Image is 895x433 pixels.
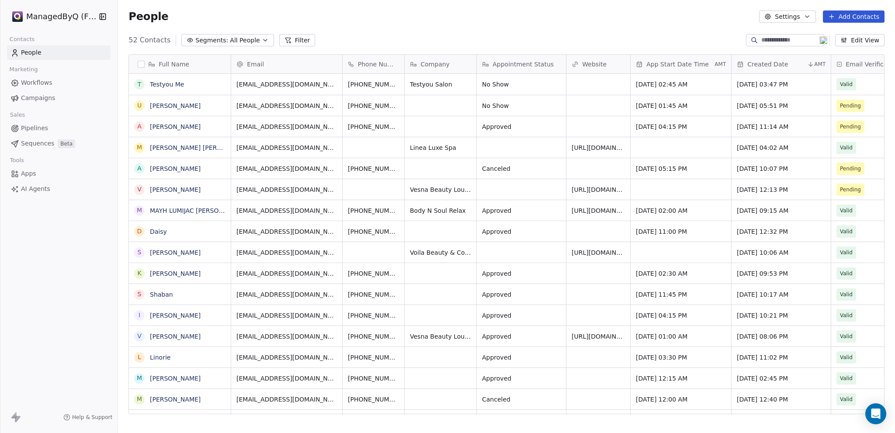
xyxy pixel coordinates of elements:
span: Pipelines [21,124,48,133]
span: Workflows [21,78,52,87]
div: S [138,290,142,299]
span: Pending [840,164,861,173]
span: [DATE] 11:02 PM [737,353,826,362]
span: Approved [482,227,561,236]
span: No Show [482,101,561,110]
a: [PERSON_NAME] [PERSON_NAME] [150,144,253,151]
span: [EMAIL_ADDRESS][DOMAIN_NAME] [236,311,337,320]
span: Campaigns [21,94,55,103]
div: D [137,227,142,236]
span: Approved [482,311,561,320]
span: [PHONE_NUMBER] [348,101,399,110]
span: [DATE] 09:15 AM [737,206,826,215]
span: [DATE] 11:45 PM [636,290,726,299]
span: [EMAIL_ADDRESS][DOMAIN_NAME] [236,353,337,362]
span: Valid [840,80,853,89]
div: Email [231,55,342,73]
button: Edit View [835,34,885,46]
span: Website [582,60,607,69]
span: Apps [21,169,36,178]
a: People [7,45,111,60]
button: ManagedByQ (FZE) [10,9,93,24]
span: [EMAIL_ADDRESS][DOMAIN_NAME] [236,122,337,131]
span: Vesna Beauty Lounge [410,332,471,341]
span: Sales [6,108,29,121]
div: M [137,395,142,404]
span: AI Agents [21,184,50,194]
span: Valid [840,143,853,152]
span: [DATE] 02:45 PM [737,374,826,383]
a: [PERSON_NAME] [150,375,201,382]
span: Full Name [159,60,189,69]
span: [DATE] 09:53 PM [737,269,826,278]
span: All People [230,36,260,45]
span: Approved [482,332,561,341]
span: Beta [58,139,75,148]
a: Campaigns [7,91,111,105]
span: Valid [840,290,853,299]
div: V [137,185,142,194]
span: Contacts [6,33,38,46]
span: [EMAIL_ADDRESS][DOMAIN_NAME] [236,248,337,257]
span: [DATE] 01:00 AM [636,332,726,341]
span: Valid [840,374,853,383]
span: Valid [840,206,853,215]
span: No Show [482,80,561,89]
a: Testyou Me [150,81,184,88]
span: [DATE] 12:13 PM [737,185,826,194]
span: AMT [814,61,826,68]
a: [PERSON_NAME] [150,249,201,256]
a: Pipelines [7,121,111,135]
div: Company [405,55,476,73]
span: [DATE] 05:51 PM [737,101,826,110]
span: [PHONE_NUMBER] [348,122,399,131]
span: [EMAIL_ADDRESS][DOMAIN_NAME] [236,185,337,194]
a: Linorie [150,354,170,361]
span: [PHONE_NUMBER] [348,311,399,320]
span: [PHONE_NUMBER] [348,227,399,236]
div: A [137,122,142,131]
span: [DATE] 12:40 PM [737,395,826,404]
span: Company [420,60,450,69]
span: Body N Soul Relax [410,206,471,215]
span: Help & Support [72,414,112,421]
span: Phone Number [358,60,399,69]
span: [DATE] 01:45 AM [636,101,726,110]
span: [PHONE_NUMBER] [348,290,399,299]
span: Marketing [6,63,42,76]
a: [URL][DOMAIN_NAME] [572,333,640,340]
span: People [21,48,42,57]
span: [DATE] 03:47 PM [737,80,826,89]
a: AI Agents [7,182,111,196]
div: Appointment Status [477,55,566,73]
span: [DATE] 11:00 PM [636,227,726,236]
div: M [137,374,142,383]
span: ManagedByQ (FZE) [26,11,97,22]
span: [PHONE_NUMBER] [348,164,399,173]
div: M [137,206,142,215]
span: App Start Date Time [646,60,709,69]
span: [EMAIL_ADDRESS][DOMAIN_NAME] [236,332,337,341]
a: [PERSON_NAME] [150,186,201,193]
span: Linea Luxe Spa [410,143,471,152]
span: [EMAIL_ADDRESS][DOMAIN_NAME] [236,374,337,383]
span: Approved [482,122,561,131]
div: K [138,269,142,278]
div: T [138,80,142,89]
span: 52 Contacts [128,35,170,45]
a: Shaban [150,291,173,298]
span: Appointment Status [493,60,554,69]
button: Settings [759,10,815,23]
span: Pending [840,122,861,131]
a: Workflows [7,76,111,90]
span: [DATE] 12:32 PM [737,227,826,236]
div: M [137,143,142,152]
span: [DATE] 04:15 PM [636,122,726,131]
button: Filter [279,34,316,46]
span: [DATE] 04:02 AM [737,143,826,152]
div: Phone Number [343,55,404,73]
button: Add Contacts [823,10,885,23]
span: Valid [840,353,853,362]
span: [PHONE_NUMBER] [348,206,399,215]
span: Approved [482,353,561,362]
